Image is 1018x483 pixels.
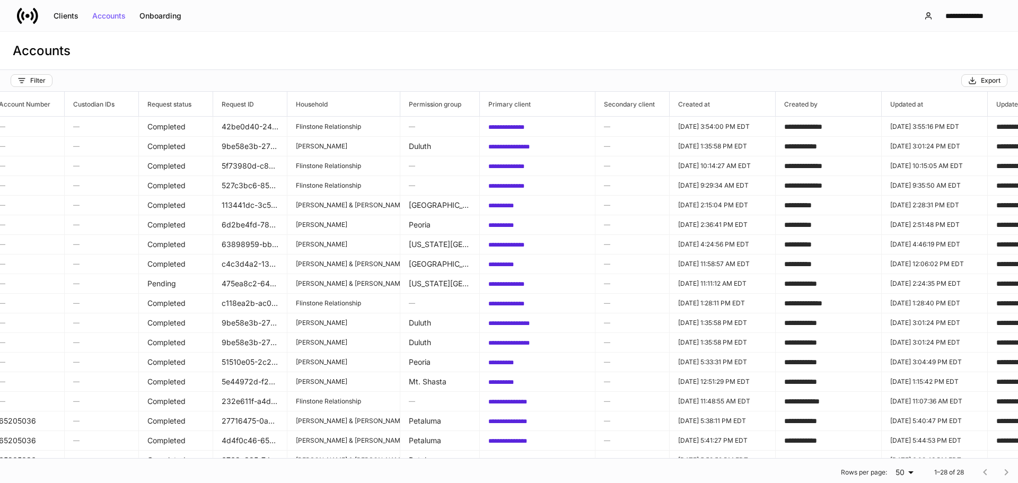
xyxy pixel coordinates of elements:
[73,219,130,230] h6: —
[296,377,391,386] p: [PERSON_NAME]
[409,161,471,171] h6: —
[480,156,595,176] td: 0c1ba9a4-e96b-4bb4-99b3-d133950c1788
[882,215,988,235] td: 2025-09-02T18:51:48.550Z
[139,372,213,392] td: Completed
[670,352,776,372] td: 2025-08-26T21:33:31.204Z
[604,259,661,269] h6: —
[287,99,328,109] h6: Household
[400,431,480,451] td: Petaluma
[882,156,988,176] td: 2025-09-05T14:15:05.407Z
[678,221,767,229] p: [DATE] 2:36:41 PM EDT
[595,92,669,116] span: Secondary client
[882,234,988,254] td: 2025-07-31T20:46:19.316Z
[73,141,130,151] h6: —
[139,274,213,294] td: Pending
[678,319,767,327] p: [DATE] 1:35:58 PM EDT
[678,260,767,268] p: [DATE] 11:58:57 AM EDT
[213,99,254,109] h6: Request ID
[213,175,287,196] td: 527c3bc6-8559-44e2-833d-5db1ec89eb0a
[480,450,595,470] td: e4cdec50-720c-48db-844c-dca082565bb2
[213,411,287,431] td: 27716475-0ad6-410c-80b3-2a175e844349
[480,234,595,254] td: f4a4adb9-4b60-4b69-842c-efa8c2e329cc
[400,313,480,333] td: Duluth
[139,117,213,137] td: Completed
[882,332,988,353] td: 2025-09-08T19:01:24.750Z
[73,161,130,171] h6: —
[73,121,130,131] h6: —
[139,391,213,411] td: Completed
[678,417,767,425] p: [DATE] 5:38:11 PM EDT
[73,298,130,308] h6: —
[139,431,213,451] td: Completed
[882,352,988,372] td: 2025-08-27T19:04:49.128Z
[890,240,979,249] p: [DATE] 4:46:19 PM EDT
[296,319,391,327] p: [PERSON_NAME]
[73,259,130,269] h6: —
[213,293,287,313] td: c118ea2b-ac0f-4c81-91eb-e6a203baff45
[73,416,130,426] h6: —
[480,254,595,274] td: 72445db3-5ce1-4209-aa78-778bacca4747
[213,117,287,137] td: 42be0d40-24ab-461a-8463-9f3fd938249c
[400,136,480,156] td: Duluth
[287,92,400,116] span: Household
[296,417,391,425] p: [PERSON_NAME] & [PERSON_NAME]
[296,358,391,366] p: [PERSON_NAME]
[400,372,480,392] td: Mt. Shasta
[670,215,776,235] td: 2025-09-02T18:36:41.616Z
[73,337,130,347] h6: —
[678,122,767,131] p: [DATE] 3:54:00 PM EDT
[882,293,988,313] td: 2025-08-29T17:28:40.758Z
[890,260,979,268] p: [DATE] 12:06:02 PM EDT
[480,99,531,109] h6: Primary client
[670,372,776,392] td: 2025-08-25T16:51:29.037Z
[400,352,480,372] td: Peoria
[604,435,661,445] h6: —
[213,313,287,333] td: 9be58e3b-2758-49bc-82fb-2979d38c43df
[139,215,213,235] td: Completed
[890,122,979,131] p: [DATE] 3:55:16 PM EDT
[882,117,988,137] td: 2025-09-03T19:55:16.263Z
[604,200,661,210] h6: —
[296,436,391,445] p: [PERSON_NAME] & [PERSON_NAME]
[54,12,78,20] div: Clients
[890,299,979,308] p: [DATE] 1:28:40 PM EDT
[670,411,776,431] td: 2025-08-05T21:38:11.240Z
[604,318,661,328] h6: —
[678,142,767,151] p: [DATE] 1:35:58 PM EDT
[296,240,391,249] p: [PERSON_NAME]
[409,121,471,131] h6: —
[296,260,391,268] p: [PERSON_NAME] & [PERSON_NAME]
[139,450,213,470] td: Completed
[604,298,661,308] h6: —
[678,162,767,170] p: [DATE] 10:14:27 AM EDT
[604,416,661,426] h6: —
[139,332,213,353] td: Completed
[133,7,188,24] button: Onboarding
[670,117,776,137] td: 2025-09-03T19:54:00.402Z
[400,215,480,235] td: Peoria
[890,162,979,170] p: [DATE] 10:15:05 AM EDT
[65,92,138,116] span: Custodian IDs
[480,293,595,313] td: 0c1ba9a4-e96b-4bb4-99b3-d133950c1788
[604,239,661,249] h6: —
[882,411,988,431] td: 2025-08-05T21:40:47.490Z
[604,180,661,190] h6: —
[296,181,391,190] p: Flinstone Relationship
[400,254,480,274] td: Rochester
[678,181,767,190] p: [DATE] 9:29:34 AM EDT
[480,195,595,215] td: 72445db3-5ce1-4209-aa78-778bacca4747
[213,254,287,274] td: c4c3d4a2-13e7-4008-8210-59bebeccf6ad
[670,175,776,196] td: 2025-08-29T13:29:34.945Z
[480,372,595,392] td: 23de8fbc-d74e-4d3c-8e87-6f7a7aeecf2a
[604,121,661,131] h6: —
[296,299,391,308] p: Flinstone Relationship
[73,318,130,328] h6: —
[890,417,979,425] p: [DATE] 5:40:47 PM EDT
[213,195,287,215] td: 113441dc-3c5a-40db-b17c-2368f8845dc6
[400,234,480,254] td: Virginia Beach
[890,221,979,229] p: [DATE] 2:51:48 PM EDT
[604,219,661,230] h6: —
[670,92,775,116] span: Created at
[678,397,767,406] p: [DATE] 11:48:55 AM EDT
[213,274,287,294] td: 475ea8c2-64fd-4151-b78d-063e4e25c0c9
